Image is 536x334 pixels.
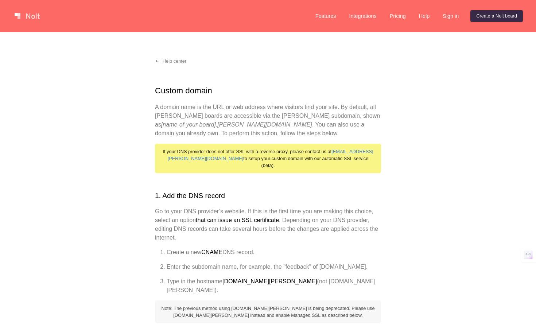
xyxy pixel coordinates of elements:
[437,10,465,22] a: Sign in
[470,10,523,22] a: Create a Nolt board
[413,10,436,22] a: Help
[161,121,312,128] em: [name-of-your-board].[PERSON_NAME][DOMAIN_NAME]
[201,249,222,255] strong: CNAME
[167,277,381,295] li: Type in the hostname (not [DOMAIN_NAME][PERSON_NAME]).
[155,207,381,242] p: Go to your DNS provider’s website. If this is the first time you are making this choice, select a...
[155,85,381,97] h1: Custom domain
[167,263,381,271] li: Enter the subdomain name, for example, the "feedback" of [DOMAIN_NAME].
[155,300,381,323] div: Note: The previous method using [DOMAIN_NAME][PERSON_NAME] is being deprecated. Please use [DOMAI...
[167,248,381,257] li: Create a new DNS record.
[168,149,373,161] a: [EMAIL_ADDRESS][PERSON_NAME][DOMAIN_NAME]
[155,103,381,138] p: A domain name is the URL or web address where visitors find your site. By default, all [PERSON_NA...
[149,55,192,67] a: Help center
[155,191,381,201] h2: 1. Add the DNS record
[343,10,382,22] a: Integrations
[155,144,381,174] div: If your DNS provider does not offer SSL with a reverse proxy, please contact us at to setup your ...
[384,10,412,22] a: Pricing
[196,217,279,223] strong: that can issue an SSL certificate
[222,278,317,284] strong: [DOMAIN_NAME][PERSON_NAME]
[310,10,342,22] a: Features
